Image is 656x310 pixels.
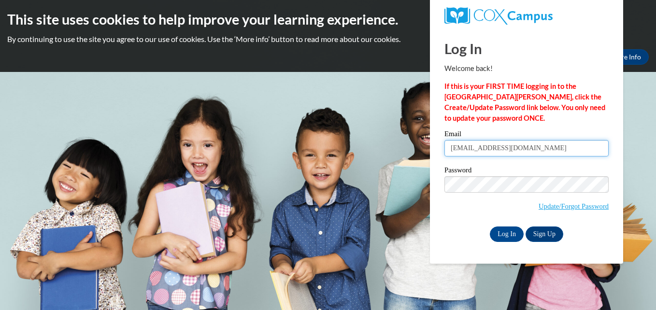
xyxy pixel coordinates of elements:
strong: If this is your FIRST TIME logging in to the [GEOGRAPHIC_DATA][PERSON_NAME], click the Create/Upd... [444,82,605,122]
a: COX Campus [444,7,609,25]
p: Welcome back! [444,63,609,74]
input: Log In [490,226,524,242]
label: Password [444,167,609,176]
a: Sign Up [526,226,563,242]
img: COX Campus [444,7,553,25]
h1: Log In [444,39,609,58]
h2: This site uses cookies to help improve your learning experience. [7,10,649,29]
p: By continuing to use the site you agree to our use of cookies. Use the ‘More info’ button to read... [7,34,649,44]
label: Email [444,130,609,140]
a: Update/Forgot Password [539,202,609,210]
a: More Info [603,49,649,65]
